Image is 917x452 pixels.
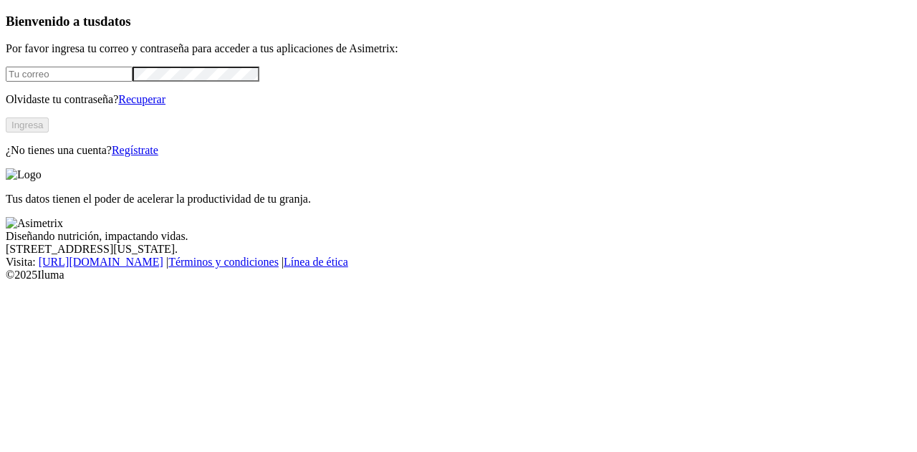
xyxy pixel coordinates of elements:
a: Recuperar [118,93,165,105]
div: Visita : | | [6,256,911,269]
img: Logo [6,168,42,181]
p: ¿No tienes una cuenta? [6,144,911,157]
div: [STREET_ADDRESS][US_STATE]. [6,243,911,256]
button: Ingresa [6,117,49,133]
a: [URL][DOMAIN_NAME] [39,256,163,268]
p: Tus datos tienen el poder de acelerar la productividad de tu granja. [6,193,911,206]
a: Regístrate [112,144,158,156]
p: Por favor ingresa tu correo y contraseña para acceder a tus aplicaciones de Asimetrix: [6,42,911,55]
div: Diseñando nutrición, impactando vidas. [6,230,911,243]
span: datos [100,14,131,29]
p: Olvidaste tu contraseña? [6,93,911,106]
a: Términos y condiciones [168,256,279,268]
a: Línea de ética [284,256,348,268]
input: Tu correo [6,67,133,82]
img: Asimetrix [6,217,63,230]
h3: Bienvenido a tus [6,14,911,29]
div: © 2025 Iluma [6,269,911,282]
